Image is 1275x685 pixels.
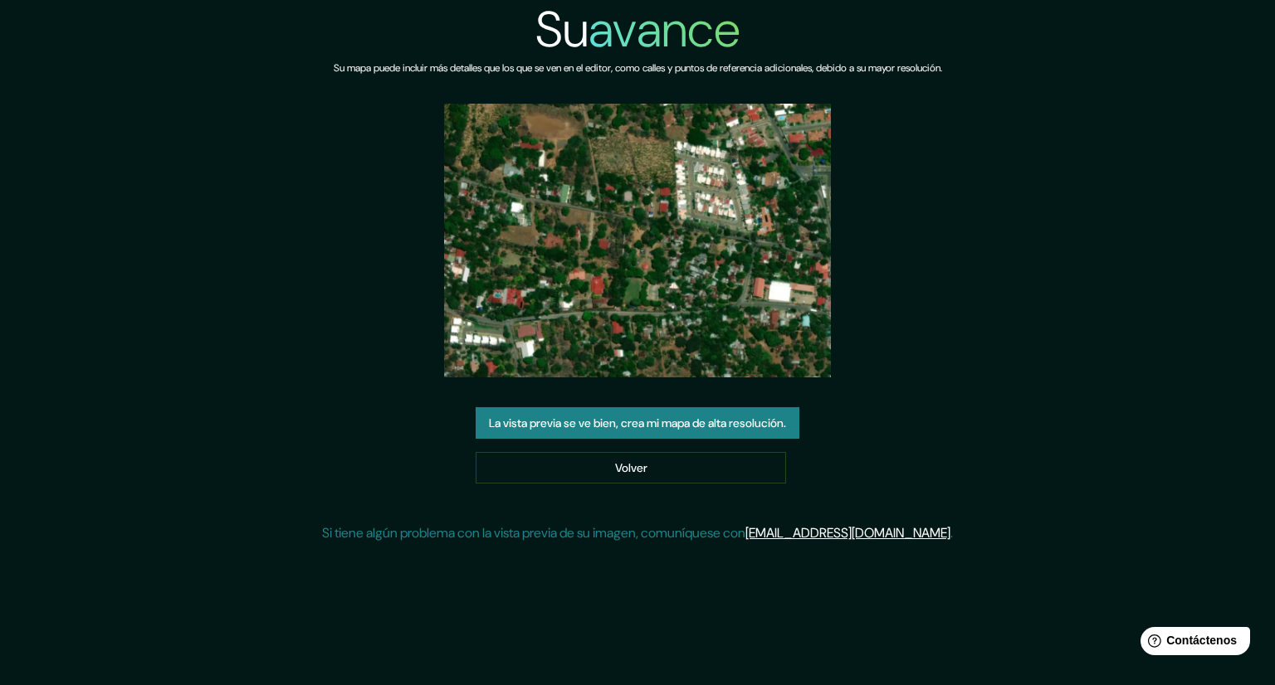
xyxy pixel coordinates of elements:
font: . [950,524,953,542]
font: Si tiene algún problema con la vista previa de su imagen, comuníquese con [322,524,745,542]
iframe: Lanzador de widgets de ayuda [1127,620,1257,667]
button: La vista previa se ve bien, crea mi mapa de alta resolución. [476,407,799,439]
a: [EMAIL_ADDRESS][DOMAIN_NAME] [745,524,950,542]
font: Volver [615,460,647,475]
img: vista previa del mapa creado [444,104,832,377]
font: La vista previa se ve bien, crea mi mapa de alta resolución. [489,416,786,431]
a: Volver [476,452,786,483]
font: Su mapa puede incluir más detalles que los que se ven en el editor, como calles y puntos de refer... [334,61,942,75]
